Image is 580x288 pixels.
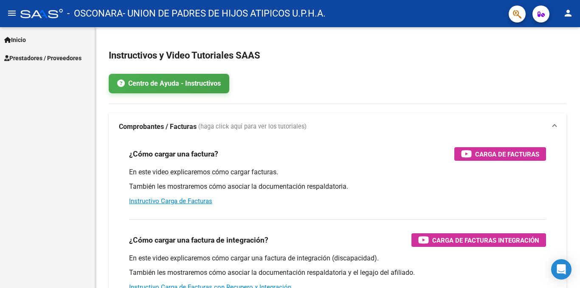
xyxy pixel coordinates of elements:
[129,197,212,205] a: Instructivo Carga de Facturas
[109,48,566,64] h2: Instructivos y Video Tutoriales SAAS
[129,234,268,246] h3: ¿Cómo cargar una factura de integración?
[129,168,546,177] p: En este video explicaremos cómo cargar facturas.
[129,254,546,263] p: En este video explicaremos cómo cargar una factura de integración (discapacidad).
[454,147,546,161] button: Carga de Facturas
[119,122,197,131] strong: Comprobantes / Facturas
[109,113,566,140] mat-expansion-panel-header: Comprobantes / Facturas (haga click aquí para ver los tutoriales)
[129,148,218,160] h3: ¿Cómo cargar una factura?
[4,35,26,45] span: Inicio
[4,53,82,63] span: Prestadores / Proveedores
[563,8,573,18] mat-icon: person
[198,122,307,131] span: (haga click aquí para ver los tutoriales)
[411,233,546,247] button: Carga de Facturas Integración
[109,74,229,93] a: Centro de Ayuda - Instructivos
[67,4,123,23] span: - OSCONARA
[123,4,326,23] span: - UNION DE PADRES DE HIJOS ATIPICOS U.P.H.A.
[475,149,539,159] span: Carga de Facturas
[129,182,546,191] p: También les mostraremos cómo asociar la documentación respaldatoria.
[129,268,546,277] p: También les mostraremos cómo asociar la documentación respaldatoria y el legajo del afiliado.
[7,8,17,18] mat-icon: menu
[432,235,539,246] span: Carga de Facturas Integración
[551,259,572,280] div: Open Intercom Messenger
